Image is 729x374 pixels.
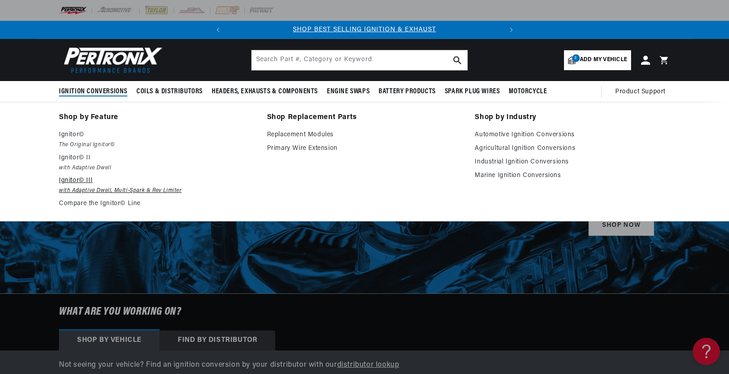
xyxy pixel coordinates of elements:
a: Primary Wire Extension [267,143,462,154]
summary: Spark Plug Wires [440,81,505,102]
button: Translation missing: en.sections.announcements.next_announcement [502,21,520,39]
summary: Motorcycle [504,81,551,102]
input: Search Part #, Category or Keyword [252,50,467,70]
p: Ignitor© II [59,153,254,163]
a: Industrial Ignition Conversions [475,157,670,168]
span: Product Support [615,87,666,97]
span: Headers, Exhausts & Components [212,87,318,96]
a: Shop by Feature [59,111,254,124]
div: 1 of 2 [227,25,502,35]
button: search button [447,50,467,70]
summary: Ignition Conversions [59,81,132,102]
div: Find by Distributor [160,331,275,350]
a: 2Add my vehicle [564,50,631,70]
a: Automotive Ignition Conversions [475,129,670,140]
a: Replacement Modules [267,129,462,140]
h6: What are you working on? [36,294,693,330]
span: Motorcycle [509,87,547,96]
em: with Adaptive Dwell [59,163,254,173]
span: Spark Plug Wires [445,87,500,96]
summary: Engine Swaps [322,81,374,102]
a: Compare the Ignitor© Line [59,198,254,209]
em: with Adaptive Dwell, Multi-Spark & Rev Limiter [59,186,254,196]
a: Ignitor© III with Adaptive Dwell, Multi-Spark & Rev Limiter [59,175,254,196]
span: Add my vehicle [580,56,627,64]
slideshow-component: Translation missing: en.sections.announcements.announcement_bar [36,21,693,39]
img: Pertronix [59,44,163,76]
summary: Battery Products [374,81,440,102]
span: Ignition Conversions [59,87,127,96]
a: SHOP NOW [588,216,654,236]
a: Ignitor© The Original Ignitor© [59,129,254,150]
a: Ignitor© II with Adaptive Dwell [59,153,254,173]
a: Marine Ignition Conversions [475,170,670,181]
a: distributor lookup [337,361,399,369]
div: Announcement [227,25,502,35]
a: Shop by Industry [475,111,670,124]
summary: Product Support [615,81,670,103]
summary: Coils & Distributors [132,81,207,102]
div: Shop by vehicle [59,331,160,350]
a: SHOP BEST SELLING IGNITION & EXHAUST [293,26,436,33]
p: Ignitor© [59,129,254,140]
span: Engine Swaps [327,87,369,96]
a: Agricultural Ignition Conversions [475,143,670,154]
summary: Headers, Exhausts & Components [207,81,322,102]
span: Battery Products [379,87,436,96]
p: Ignitor© III [59,175,254,186]
button: Translation missing: en.sections.announcements.previous_announcement [209,21,227,39]
span: 2 [572,54,580,62]
a: Shop Replacement Parts [267,111,462,124]
p: Not seeing your vehicle? Find an ignition conversion by your distributor with our [59,360,670,371]
em: The Original Ignitor© [59,140,254,150]
span: Coils & Distributors [136,87,203,96]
